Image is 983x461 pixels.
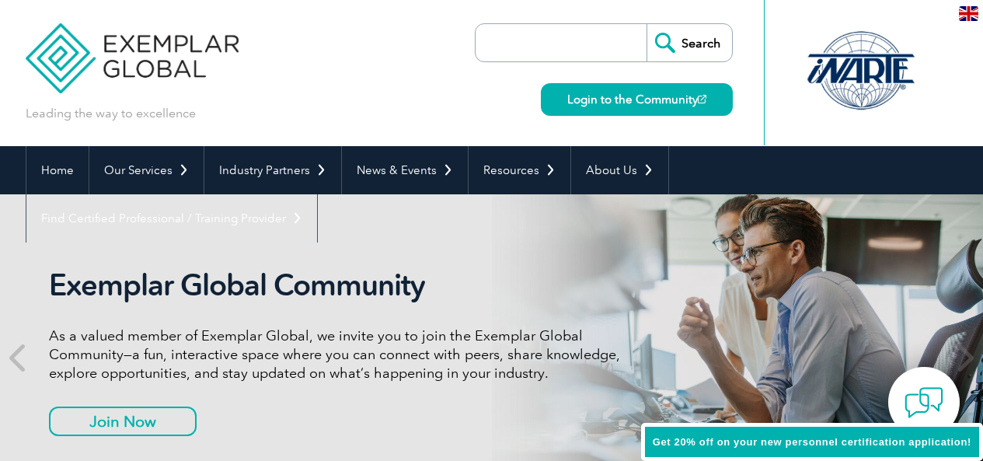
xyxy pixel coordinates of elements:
a: News & Events [342,146,468,194]
a: Resources [469,146,570,194]
h2: Exemplar Global Community [49,267,632,303]
a: Login to the Community [541,83,733,116]
a: Industry Partners [204,146,341,194]
input: Search [647,24,732,61]
a: Our Services [89,146,204,194]
img: open_square.png [698,95,706,103]
a: Find Certified Professional / Training Provider [26,194,317,243]
a: Home [26,146,89,194]
span: Get 20% off on your new personnel certification application! [653,436,971,448]
p: Leading the way to excellence [26,105,196,122]
a: About Us [571,146,668,194]
a: Join Now [49,407,197,436]
img: contact-chat.png [905,383,943,422]
img: en [959,6,978,21]
p: As a valued member of Exemplar Global, we invite you to join the Exemplar Global Community—a fun,... [49,327,632,382]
